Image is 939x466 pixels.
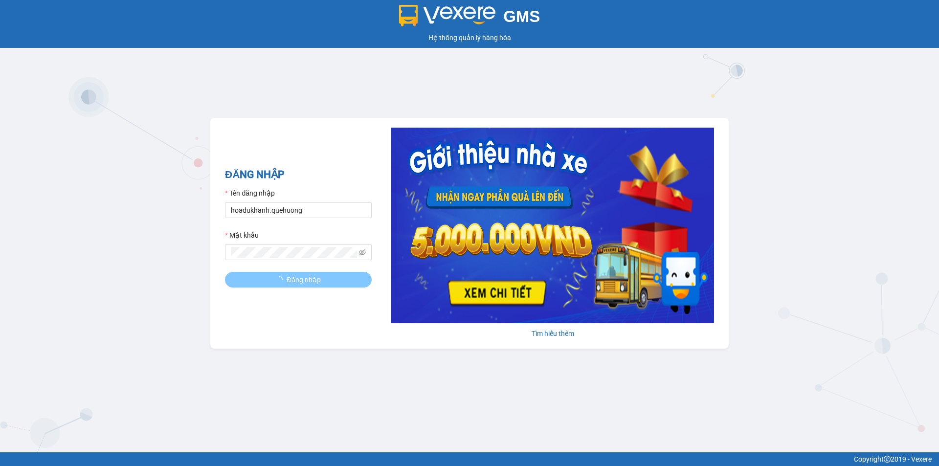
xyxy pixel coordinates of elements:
[391,328,714,339] div: Tìm hiểu thêm
[231,247,357,258] input: Mật khẩu
[276,276,287,283] span: loading
[225,230,259,241] label: Mật khẩu
[287,274,321,285] span: Đăng nhập
[399,15,540,22] a: GMS
[399,5,496,26] img: logo 2
[225,272,372,288] button: Đăng nhập
[2,32,937,43] div: Hệ thống quản lý hàng hóa
[7,454,932,465] div: Copyright 2019 - Vexere
[225,202,372,218] input: Tên đăng nhập
[391,128,714,323] img: banner-0
[225,167,372,183] h2: ĐĂNG NHẬP
[359,249,366,256] span: eye-invisible
[884,456,891,463] span: copyright
[503,7,540,25] span: GMS
[225,188,275,199] label: Tên đăng nhập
